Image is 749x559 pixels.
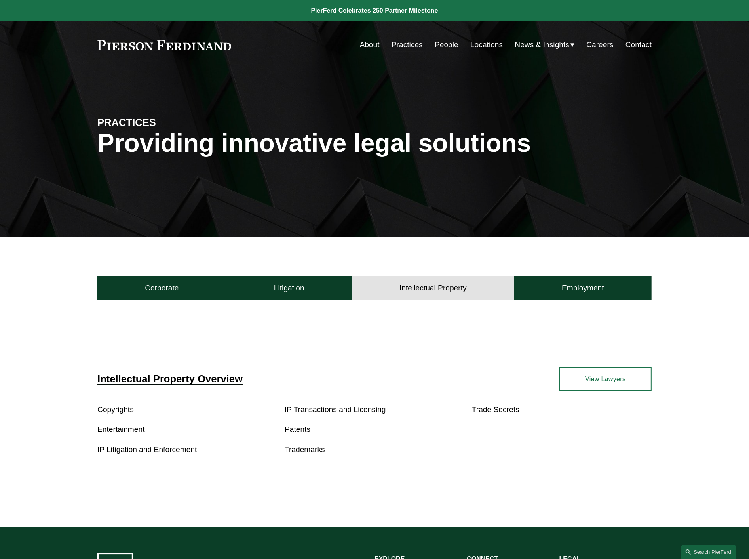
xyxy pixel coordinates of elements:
[97,405,134,414] a: Copyrights
[145,283,179,293] h4: Corporate
[470,37,503,52] a: Locations
[285,405,386,414] a: IP Transactions and Licensing
[285,445,325,454] a: Trademarks
[559,367,652,391] a: View Lawyers
[285,425,310,433] a: Patents
[562,283,604,293] h4: Employment
[681,545,736,559] a: Search this site
[359,37,379,52] a: About
[472,405,519,414] a: Trade Secrets
[274,283,304,293] h4: Litigation
[625,37,652,52] a: Contact
[392,37,423,52] a: Practices
[97,425,144,433] a: Entertainment
[515,38,570,52] span: News & Insights
[399,283,467,293] h4: Intellectual Property
[97,445,197,454] a: IP Litigation and Enforcement
[515,37,575,52] a: folder dropdown
[97,373,243,384] a: Intellectual Property Overview
[435,37,458,52] a: People
[97,116,236,129] h4: PRACTICES
[586,37,613,52] a: Careers
[97,129,652,158] h1: Providing innovative legal solutions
